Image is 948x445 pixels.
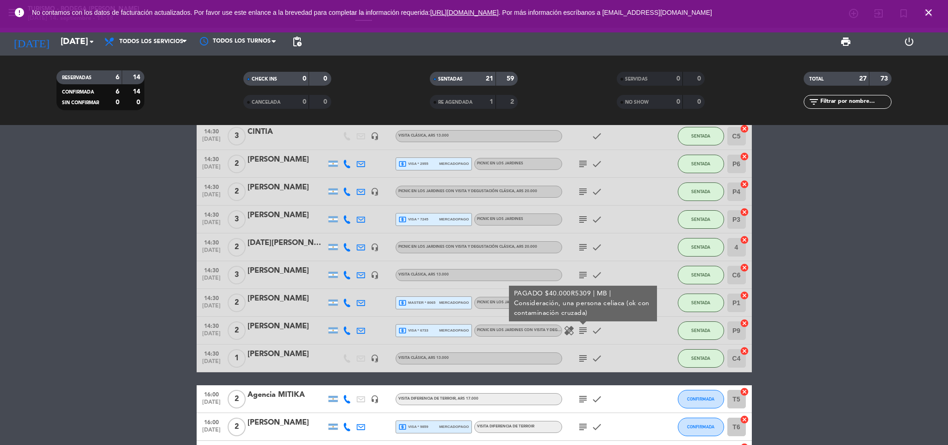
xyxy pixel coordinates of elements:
strong: 0 [676,75,680,82]
span: mercadopago [439,327,469,333]
span: , ARS 20.000 [514,245,537,249]
span: PICNIC EN LOS JARDINES [477,162,523,165]
span: visa * 7245 [398,215,428,224]
span: PICNIC EN LOS JARDINES CON VISITA Y DEGUSTACIÓN CLÁSICA [477,328,593,332]
span: SENTADA [691,272,710,277]
i: cancel [740,346,749,356]
span: VISITA DIFERENCIA DE TERROIR [477,425,534,428]
strong: 2 [510,99,516,105]
span: SENTADA [691,328,710,333]
i: cancel [740,291,749,300]
strong: 14 [133,74,142,81]
button: SENTADA [678,321,724,340]
i: headset_mic [371,132,379,140]
strong: 0 [136,99,142,106]
button: SENTADA [678,349,724,368]
strong: 0 [323,75,329,82]
span: [DATE] [200,399,223,410]
span: [DATE] [200,192,223,202]
i: arrow_drop_down [86,36,97,47]
button: SENTADA [678,266,724,284]
span: VISITA CLÁSICA [398,134,449,138]
span: 14:30 [200,348,223,358]
span: VISITA CLÁSICA [398,273,449,276]
span: No contamos con los datos de facturación actualizados. Por favor use este enlance a la brevedad p... [32,9,712,16]
strong: 59 [507,75,516,82]
span: 14:30 [200,320,223,331]
span: RESERVADAS [62,75,92,80]
span: 2 [228,294,246,312]
span: 2 [228,390,246,408]
span: SIN CONFIRMAR [62,100,99,105]
a: . Por más información escríbanos a [EMAIL_ADDRESS][DOMAIN_NAME] [499,9,712,16]
span: 14:30 [200,125,223,136]
div: CINTIA [248,126,326,138]
span: pending_actions [291,36,303,47]
i: cancel [740,207,749,217]
strong: 1 [489,99,493,105]
span: , ARS 13.000 [426,134,449,138]
span: PICNIC EN LOS JARDINES CON VISITA Y DEGUSTACIÓN CLÁSICA [398,189,537,193]
span: , ARS 20.000 [514,189,537,193]
i: check [591,325,602,336]
a: [URL][DOMAIN_NAME] [430,9,499,16]
i: close [923,7,934,18]
i: headset_mic [371,188,379,196]
i: check [591,353,602,364]
i: headset_mic [371,243,379,251]
i: subject [577,214,589,225]
span: visa * 9859 [398,423,428,431]
span: mercadopago [439,424,469,430]
i: check [591,158,602,169]
span: 16:00 [200,416,223,427]
span: 14:30 [200,264,223,275]
span: , ARS 13.000 [426,356,449,360]
span: PICNIC EN LOS JARDINES CON VISITA Y DEGUSTACIÓN CLÁSICA [398,245,537,249]
span: CONFIRMADA [687,396,714,401]
i: check [591,214,602,225]
div: [PERSON_NAME] [248,293,326,305]
div: PAGADO $40.000R5309 | MB | Consideración, una persona celiaca (ok con contaminación cruzada) [514,289,652,318]
span: 2 [228,155,246,173]
span: SENTADA [691,244,710,250]
i: cancel [740,124,749,133]
input: Filtrar por nombre... [819,97,891,107]
button: SENTADA [678,155,724,173]
div: Agencia MITIKA [248,389,326,401]
span: 2 [228,182,246,201]
i: check [591,131,602,142]
i: check [591,421,602,432]
span: NO SHOW [625,100,649,105]
strong: 73 [880,75,890,82]
i: subject [577,158,589,169]
i: subject [577,186,589,197]
span: CONFIRMADA [62,90,94,94]
i: cancel [740,180,749,189]
i: cancel [740,152,749,161]
span: visa * 6733 [398,326,428,335]
i: local_atm [398,215,407,224]
i: subject [577,353,589,364]
i: headset_mic [371,395,379,403]
strong: 0 [116,99,119,106]
i: subject [577,325,589,336]
i: cancel [740,387,749,396]
span: 3 [228,266,246,284]
strong: 6 [116,74,119,81]
span: RE AGENDADA [438,100,472,105]
button: SENTADA [678,294,724,312]
span: CANCELADA [252,100,280,105]
span: 14:30 [200,292,223,303]
strong: 0 [323,99,329,105]
i: error [14,7,25,18]
div: [PERSON_NAME] [248,265,326,277]
span: 2 [228,321,246,340]
span: [DATE] [200,427,223,438]
span: TOTAL [809,77,824,81]
span: CONFIRMADA [687,424,714,429]
span: VISITA DIFERENCIA DE TERROIR [398,397,478,401]
span: 14:30 [200,209,223,219]
span: [DATE] [200,136,223,147]
span: , ARS 13.000 [426,273,449,276]
i: check [591,186,602,197]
